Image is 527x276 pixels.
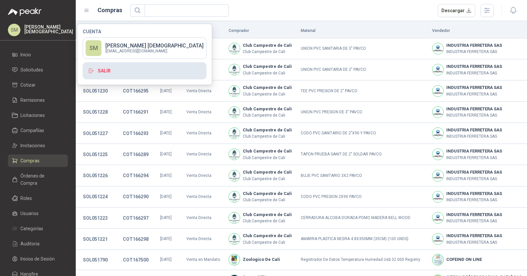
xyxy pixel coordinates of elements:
[160,215,172,220] span: [DATE]
[446,91,502,97] p: INDUSTRIA FERRETERA SAS
[243,133,292,140] p: Club Campestre de Cali
[297,144,428,165] td: TAPON PRUEBA SANIT DE 2" SOLDAR PAVCO
[80,106,111,118] button: SOL051228
[8,192,68,205] a: Roles
[243,190,292,197] b: Club Campestre de Cali
[446,211,502,218] b: INDUSTRIA FERRETERA SAS
[182,123,225,144] td: Venta Directa
[243,233,292,239] b: Club Campestre de Cali
[243,169,292,176] b: Club Campestre de Cali
[446,70,502,76] p: INDUSTRIA FERRETERA SAS
[20,172,62,187] span: Órdenes de Compra
[105,49,204,53] p: [EMAIL_ADDRESS][DOMAIN_NAME]
[20,195,32,202] span: Roles
[297,123,428,144] td: CODO PVC SANITARIO DE 2"X90 Y PAVCO
[229,107,240,118] img: Company Logo
[243,84,292,91] b: Club Campestre de Cali
[446,176,502,182] p: INDUSTRIA FERRETERA SAS
[243,197,292,203] p: Club Campestre de Cali
[446,112,502,119] p: INDUSTRIA FERRETERA SAS
[446,169,502,176] b: INDUSTRIA FERRETERA SAS
[243,148,292,154] b: Club Campestre de Cali
[120,254,152,266] button: COT167500
[20,210,39,217] span: Usuarios
[160,257,172,262] span: [DATE]
[20,112,45,119] span: Licitaciones
[432,234,443,244] img: Company Logo
[8,8,42,16] img: Logo peakr
[80,191,111,203] button: SOL051224
[160,110,172,114] span: [DATE]
[243,112,292,119] p: Club Campestre de Cali
[438,4,476,17] button: Descargar
[80,127,111,139] button: SOL051227
[446,233,502,239] b: INDUSTRIA FERRETERA SAS
[20,255,55,262] span: Inicios de Sesión
[120,212,152,224] button: COT166297
[120,191,152,203] button: COT166290
[8,154,68,167] a: Compras
[446,106,502,112] b: INDUSTRIA FERRETERA SAS
[243,42,292,49] b: Club Campestre de Cali
[160,236,172,241] span: [DATE]
[160,131,172,135] span: [DATE]
[8,79,68,91] a: Cotizar
[8,139,68,152] a: Invitaciones
[432,254,443,265] img: Company Logo
[182,229,225,250] td: Venta Directa
[80,212,111,224] button: SOL051223
[446,49,502,55] p: INDUSTRIA FERRETERA SAS
[120,85,152,97] button: COT166295
[432,149,443,160] img: Company Logo
[229,191,240,202] img: Company Logo
[428,24,527,38] th: Vendedor
[432,212,443,223] img: Company Logo
[97,6,122,15] h1: Compras
[105,43,204,48] p: [PERSON_NAME] [DEMOGRAPHIC_DATA]
[243,256,280,263] b: Zoologico De Cali
[20,97,45,104] span: Remisiones
[20,51,31,58] span: Inicio
[432,191,443,202] img: Company Logo
[229,64,240,75] img: Company Logo
[446,148,502,154] b: INDUSTRIA FERRETERA SAS
[20,142,45,149] span: Invitaciones
[160,89,172,93] span: [DATE]
[160,194,172,199] span: [DATE]
[225,24,297,38] th: Comprador
[446,84,502,91] b: INDUSTRIA FERRETERA SAS
[182,80,225,101] td: Venta Directa
[182,102,225,123] td: Venta Directa
[297,24,428,38] th: Material
[182,165,225,186] td: Venta Directa
[446,127,502,133] b: INDUSTRIA FERRETERA SAS
[243,91,292,97] p: Club Campestre de Cali
[182,144,225,165] td: Venta Directa
[83,62,207,79] button: Salir
[120,170,152,181] button: COT166294
[432,64,443,75] img: Company Logo
[297,38,428,59] td: UNION PVC SANITARIA DE 3" PAVCO
[229,86,240,97] img: Company Logo
[446,42,502,49] b: INDUSTRIA FERRETERA SAS
[229,43,240,54] img: Company Logo
[446,197,502,203] p: INDUSTRIA FERRETERA SAS
[20,157,40,164] span: Compras
[120,149,152,160] button: COT166289
[297,165,428,186] td: BUJE PVC SANITARIO 3X2 PAVCO
[20,225,43,232] span: Categorías
[160,173,172,178] span: [DATE]
[297,250,428,270] td: Registrador De Datos Temperatura Humedad Usb 32.000 Registry
[229,149,240,160] img: Company Logo
[432,43,443,54] img: Company Logo
[243,63,292,70] b: Club Campestre de Cali
[24,25,73,34] p: [PERSON_NAME] [DEMOGRAPHIC_DATA]
[8,94,68,106] a: Remisiones
[432,107,443,118] img: Company Logo
[446,256,482,263] b: COFEIND ON LINE
[8,253,68,265] a: Inicios de Sesión
[446,239,502,246] p: INDUSTRIA FERRETERA SAS
[229,212,240,223] img: Company Logo
[8,109,68,122] a: Licitaciones
[8,48,68,61] a: Inicio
